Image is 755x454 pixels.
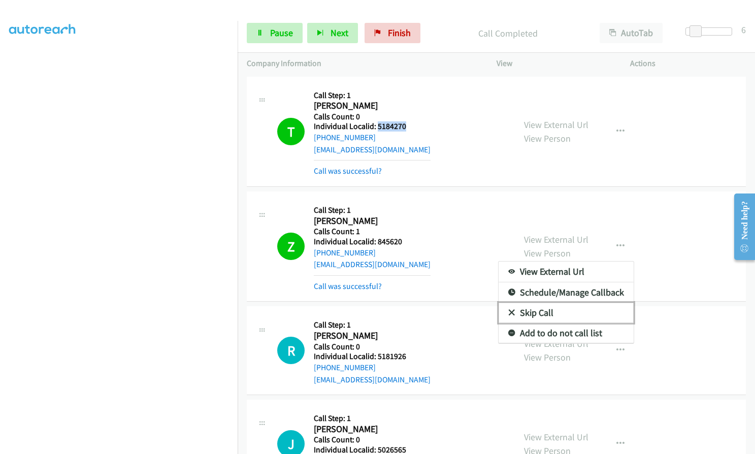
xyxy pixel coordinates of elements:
[499,303,634,323] a: Skip Call
[499,262,634,282] a: View External Url
[277,337,305,364] h1: R
[499,282,634,303] a: Schedule/Manage Callback
[726,186,755,267] iframe: Resource Center
[277,337,305,364] div: The call is yet to be attempted
[499,323,634,343] a: Add to do not call list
